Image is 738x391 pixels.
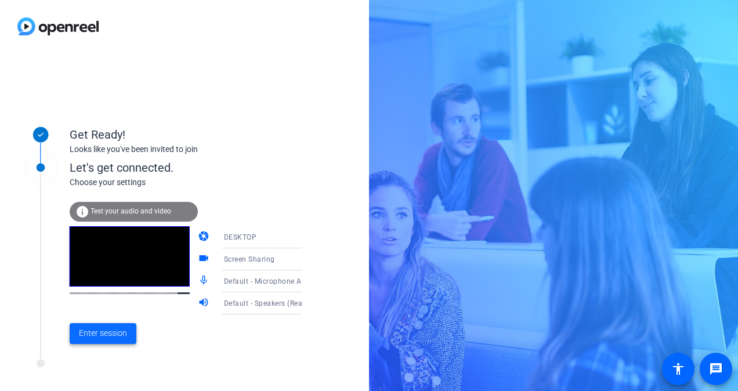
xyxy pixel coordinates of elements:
span: Screen Sharing [224,255,275,263]
mat-icon: info [75,205,89,219]
span: Default - Microphone Array (AMD Audio Device) [224,276,385,285]
span: Enter session [79,327,127,339]
mat-icon: message [709,362,723,376]
mat-icon: camera [198,230,212,244]
div: Looks like you've been invited to join [70,143,302,155]
span: Test your audio and video [91,207,171,215]
div: Let's get connected. [70,159,325,176]
span: DESKTOP [224,233,257,241]
button: Enter session [70,323,136,344]
mat-icon: videocam [198,252,212,266]
div: Choose your settings [70,176,325,189]
mat-icon: accessibility [671,362,685,376]
span: Default - Speakers (Realtek(R) Audio) [224,298,349,307]
mat-icon: mic_none [198,274,212,288]
div: Get Ready! [70,126,302,143]
mat-icon: volume_up [198,296,212,310]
